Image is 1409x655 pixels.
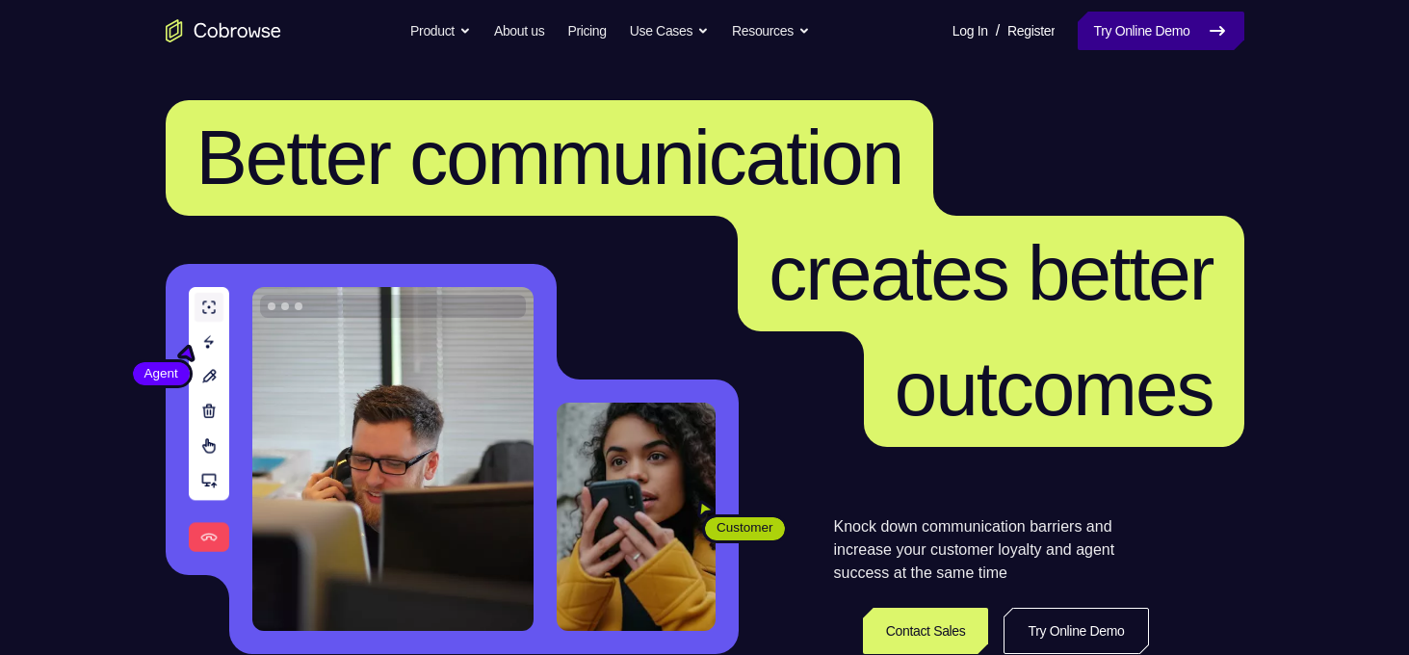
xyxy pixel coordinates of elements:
[863,608,989,654] a: Contact Sales
[1078,12,1243,50] a: Try Online Demo
[1007,12,1055,50] a: Register
[834,515,1149,585] p: Knock down communication barriers and increase your customer loyalty and agent success at the sam...
[732,12,810,50] button: Resources
[410,12,471,50] button: Product
[952,12,988,50] a: Log In
[567,12,606,50] a: Pricing
[769,230,1213,316] span: creates better
[494,12,544,50] a: About us
[996,19,1000,42] span: /
[166,19,281,42] a: Go to the home page
[196,115,903,200] span: Better communication
[557,403,716,631] img: A customer holding their phone
[252,287,534,631] img: A customer support agent talking on the phone
[630,12,709,50] button: Use Cases
[895,346,1213,432] span: outcomes
[1004,608,1148,654] a: Try Online Demo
